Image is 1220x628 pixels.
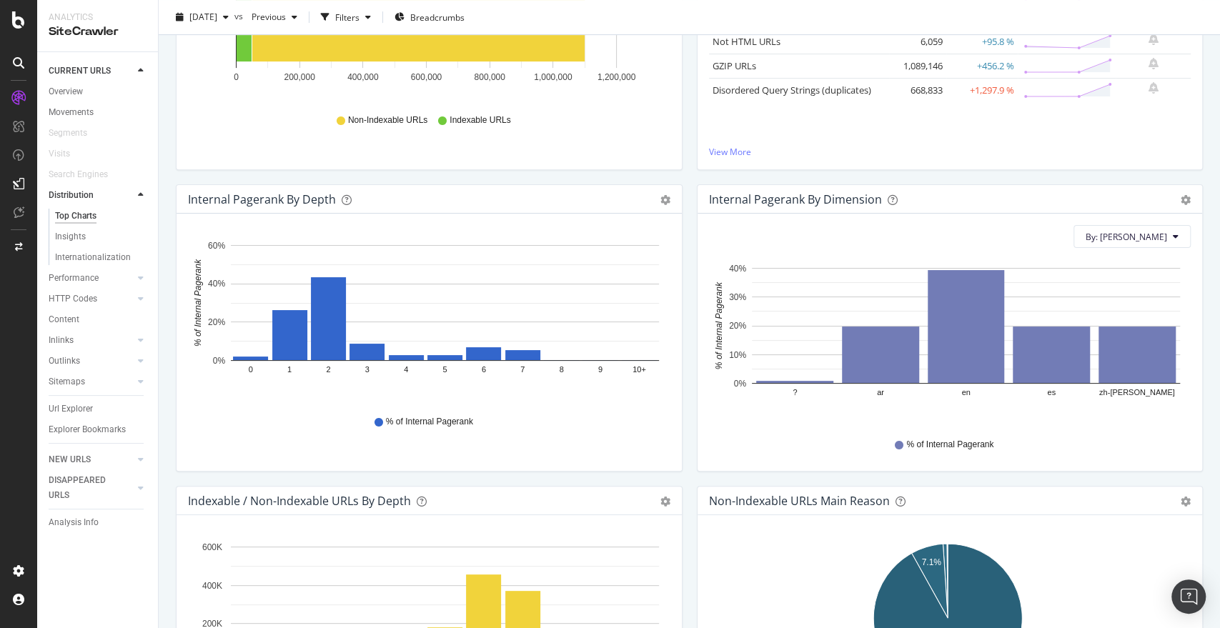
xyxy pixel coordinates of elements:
[633,366,646,374] text: 10+
[404,366,408,374] text: 4
[961,389,970,397] text: en
[709,192,882,206] div: Internal Pagerank By Dimension
[1099,389,1174,397] text: zh-[PERSON_NAME]
[49,105,148,120] a: Movements
[49,64,134,79] a: CURRENT URLS
[474,72,505,82] text: 800,000
[55,250,131,265] div: Internationalization
[49,84,83,99] div: Overview
[49,188,94,203] div: Distribution
[49,167,108,182] div: Search Engines
[208,317,225,327] text: 20%
[713,35,780,48] a: Not HTML URLs
[315,6,377,29] button: Filters
[202,542,222,552] text: 600K
[49,402,93,417] div: Url Explorer
[1149,82,1159,94] div: bell-plus
[709,259,1185,425] svg: A chart.
[49,473,134,503] a: DISAPPEARED URLS
[55,209,148,224] a: Top Charts
[246,11,286,23] span: Previous
[1181,497,1191,507] div: gear
[49,374,134,389] a: Sitemaps
[213,356,226,366] text: 0%
[660,497,670,507] div: gear
[560,366,564,374] text: 8
[889,78,946,102] td: 668,833
[450,114,510,126] span: Indexable URLs
[49,452,91,467] div: NEW URLS
[728,321,745,331] text: 20%
[188,494,411,508] div: Indexable / Non-Indexable URLs by Depth
[326,366,330,374] text: 2
[728,264,745,274] text: 40%
[482,366,486,374] text: 6
[49,105,94,120] div: Movements
[170,6,234,29] button: [DATE]
[49,473,121,503] div: DISAPPEARED URLS
[49,271,134,286] a: Performance
[714,281,724,369] text: % of Internal Pagerank
[49,312,79,327] div: Content
[49,271,99,286] div: Performance
[1073,225,1191,248] button: By: [PERSON_NAME]
[1149,58,1159,69] div: bell-plus
[534,72,572,82] text: 1,000,000
[49,146,84,161] a: Visits
[55,209,96,224] div: Top Charts
[49,312,148,327] a: Content
[49,84,148,99] a: Overview
[246,6,303,29] button: Previous
[49,291,97,306] div: HTTP Codes
[188,236,664,402] svg: A chart.
[208,279,225,289] text: 40%
[1086,231,1167,243] span: By: Lang
[49,515,148,530] a: Analysis Info
[188,192,336,206] div: Internal Pagerank by Depth
[411,72,442,82] text: 600,000
[49,422,126,437] div: Explorer Bookmarks
[728,292,745,302] text: 30%
[348,114,427,126] span: Non-Indexable URLs
[335,11,359,23] div: Filters
[49,11,147,24] div: Analytics
[49,402,148,417] a: Url Explorer
[520,366,525,374] text: 7
[249,366,253,374] text: 0
[347,72,379,82] text: 400,000
[1181,195,1191,205] div: gear
[946,78,1018,102] td: +1,297.9 %
[410,11,465,23] span: Breadcrumbs
[906,439,993,451] span: % of Internal Pagerank
[55,229,148,244] a: Insights
[49,126,101,141] a: Segments
[49,333,134,348] a: Inlinks
[709,146,1191,158] a: View More
[49,452,134,467] a: NEW URLS
[386,416,473,428] span: % of Internal Pagerank
[365,366,370,374] text: 3
[1149,34,1159,45] div: bell-plus
[49,24,147,40] div: SiteCrawler
[49,374,85,389] div: Sitemaps
[728,350,745,360] text: 10%
[597,72,636,82] text: 1,200,000
[733,379,746,389] text: 0%
[49,64,111,79] div: CURRENT URLS
[889,29,946,54] td: 6,059
[49,126,87,141] div: Segments
[793,389,797,397] text: ?
[598,366,602,374] text: 9
[889,54,946,78] td: 1,089,146
[49,422,148,437] a: Explorer Bookmarks
[709,494,890,508] div: Non-Indexable URLs Main Reason
[49,167,122,182] a: Search Engines
[49,354,134,369] a: Outlinks
[442,366,447,374] text: 5
[49,146,70,161] div: Visits
[208,241,225,251] text: 60%
[55,250,148,265] a: Internationalization
[946,29,1018,54] td: +95.8 %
